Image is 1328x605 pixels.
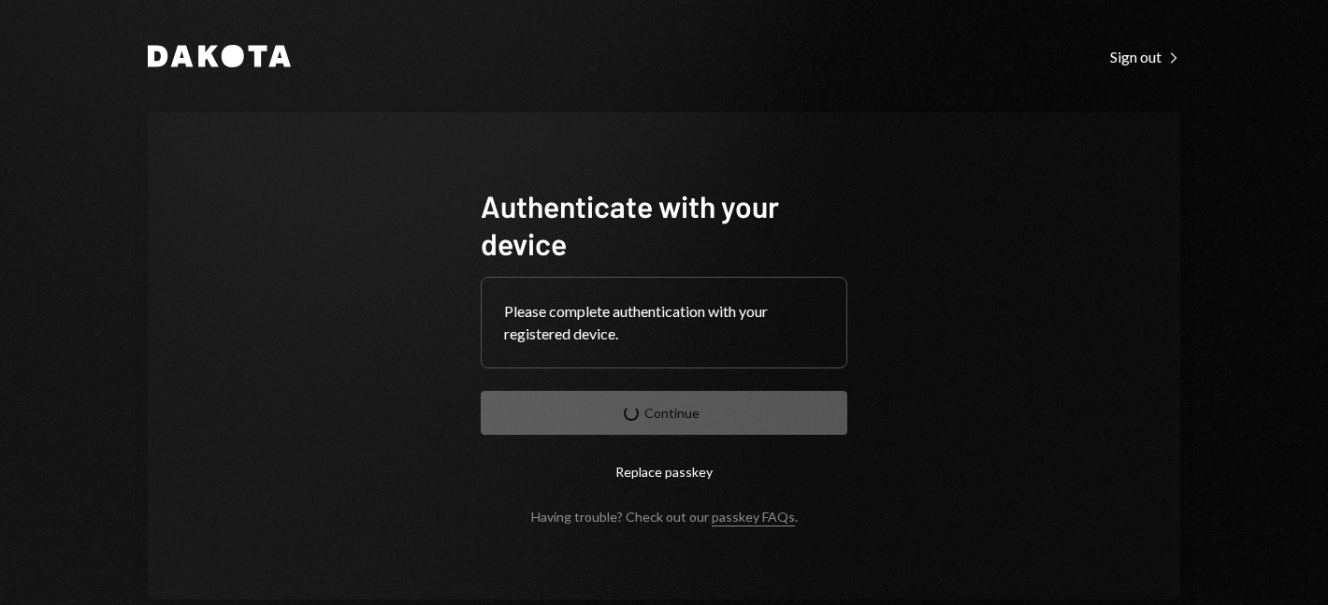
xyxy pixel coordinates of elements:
[504,300,824,345] div: Please complete authentication with your registered device.
[481,450,847,494] button: Replace passkey
[531,509,798,525] div: Having trouble? Check out our .
[712,509,795,526] a: passkey FAQs
[481,187,847,262] h1: Authenticate with your device
[1110,48,1180,66] div: Sign out
[1110,46,1180,66] a: Sign out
